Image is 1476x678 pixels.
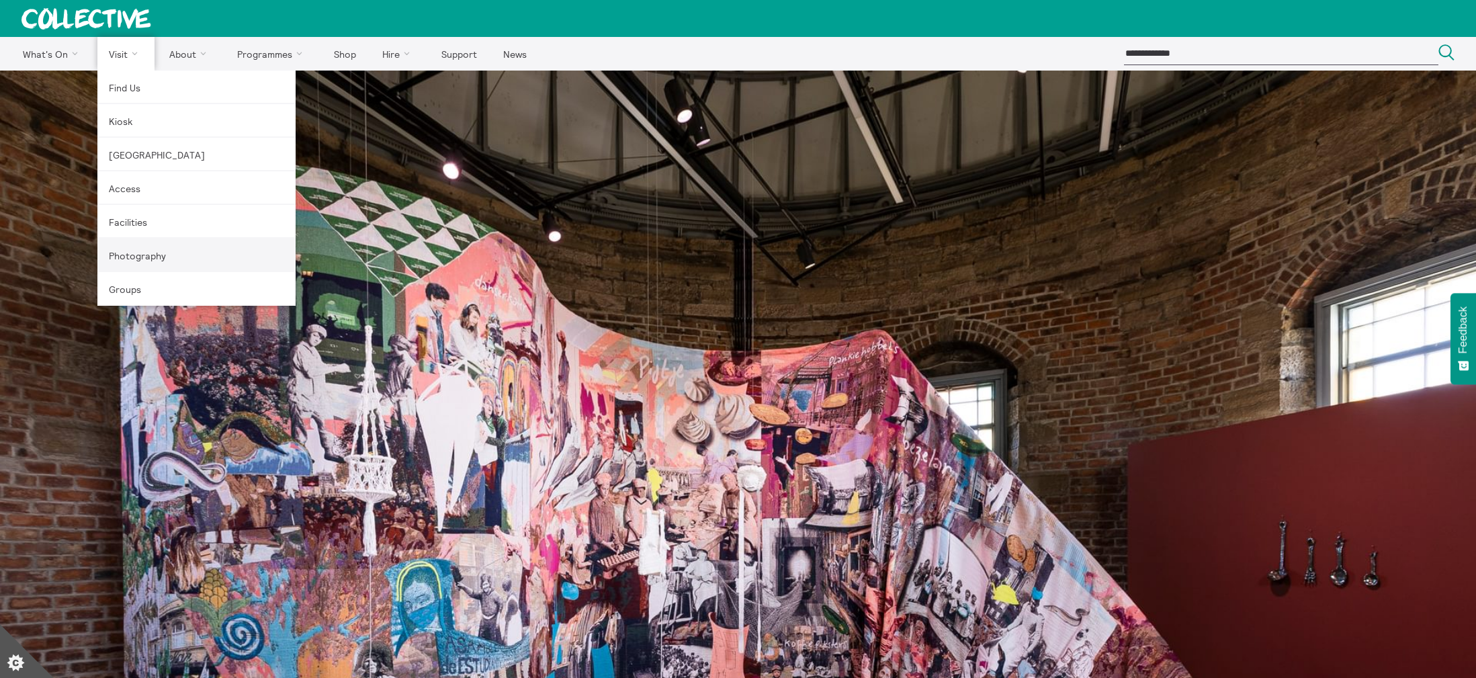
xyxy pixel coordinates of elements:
a: Groups [97,272,296,306]
a: Shop [322,37,367,71]
a: Access [97,171,296,205]
a: Hire [371,37,427,71]
a: Support [429,37,488,71]
a: Find Us [97,71,296,104]
a: [GEOGRAPHIC_DATA] [97,138,296,171]
a: Photography [97,239,296,272]
a: News [491,37,538,71]
button: Feedback - Show survey [1450,293,1476,384]
a: Kiosk [97,104,296,138]
span: Feedback [1457,306,1469,353]
a: Visit [97,37,155,71]
a: About [157,37,223,71]
a: What's On [11,37,95,71]
a: Programmes [226,37,320,71]
a: Facilities [97,205,296,239]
